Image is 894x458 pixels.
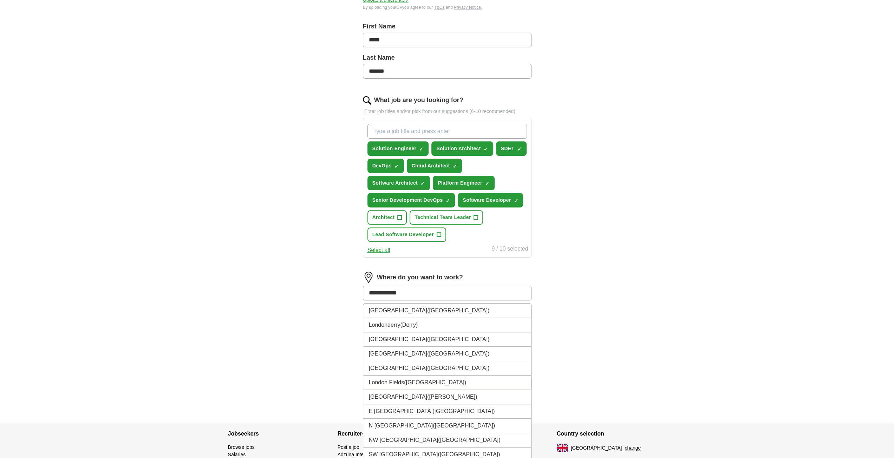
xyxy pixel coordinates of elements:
[452,164,457,169] span: ✓
[445,198,450,204] span: ✓
[363,419,531,433] li: N [GEOGRAPHIC_DATA]
[367,176,430,190] button: Software Architect✓
[458,193,523,207] button: Software Developer✓
[438,437,500,443] span: ([GEOGRAPHIC_DATA])
[363,108,531,115] p: Enter job titles and/or pick from our suggestions (6-10 recommended)
[517,146,521,152] span: ✓
[514,198,518,204] span: ✓
[367,141,429,156] button: Solution Engineer✓
[372,145,417,152] span: Solution Engineer
[363,404,531,419] li: E [GEOGRAPHIC_DATA]
[367,227,446,242] button: Lead Software Developer
[420,181,425,186] span: ✓
[431,141,493,156] button: Solution Architect✓
[625,444,641,452] button: change
[377,273,463,282] label: Where do you want to work?
[454,5,481,10] a: Privacy Notice
[363,347,531,361] li: [GEOGRAPHIC_DATA]
[410,210,483,225] button: Technical Team Leader
[363,272,374,283] img: location.png
[438,179,482,187] span: Platform Engineer
[363,332,531,347] li: [GEOGRAPHIC_DATA]
[363,53,531,62] label: Last Name
[419,146,423,152] span: ✓
[367,193,455,207] button: Senior Development DevOps✓
[374,95,463,105] label: What job are you looking for?
[372,214,395,221] span: Architect
[363,376,531,390] li: London Fields
[372,179,418,187] span: Software Architect
[367,124,527,139] input: Type a job title and press enter
[363,390,531,404] li: [GEOGRAPHIC_DATA]
[338,444,359,450] a: Post a job
[432,408,495,414] span: ([GEOGRAPHIC_DATA])
[427,394,477,400] span: ([PERSON_NAME])
[372,162,392,170] span: DevOps
[438,451,500,457] span: ([GEOGRAPHIC_DATA])
[412,162,450,170] span: Cloud Architect
[372,231,434,238] span: Lead Software Developer
[557,424,666,444] h4: Country selection
[363,22,531,31] label: First Name
[496,141,527,156] button: SDET✓
[491,245,528,254] div: 9 / 10 selected
[400,322,418,328] span: (Derry)
[427,365,489,371] span: ([GEOGRAPHIC_DATA])
[463,197,511,204] span: Software Developer
[436,145,481,152] span: Solution Architect
[367,210,407,225] button: Architect
[407,159,462,173] button: Cloud Architect✓
[427,307,489,313] span: ([GEOGRAPHIC_DATA])
[228,452,246,457] a: Salaries
[427,336,489,342] span: ([GEOGRAPHIC_DATA])
[501,145,515,152] span: SDET
[427,351,489,357] span: ([GEOGRAPHIC_DATA])
[484,146,488,152] span: ✓
[433,176,495,190] button: Platform Engineer✓
[338,452,380,457] a: Adzuna Intelligence
[363,304,531,318] li: [GEOGRAPHIC_DATA]
[363,433,531,447] li: NW [GEOGRAPHIC_DATA]
[228,444,255,450] a: Browse jobs
[367,246,390,254] button: Select all
[367,159,404,173] button: DevOps✓
[363,96,371,105] img: search.png
[404,379,466,385] span: ([GEOGRAPHIC_DATA])
[485,181,489,186] span: ✓
[363,361,531,376] li: [GEOGRAPHIC_DATA]
[415,214,471,221] span: Technical Team Leader
[394,164,399,169] span: ✓
[433,423,495,429] span: ([GEOGRAPHIC_DATA])
[571,444,622,452] span: [GEOGRAPHIC_DATA]
[363,4,531,11] div: By uploading your CV you agree to our and .
[363,318,531,332] li: Londonderry
[372,197,443,204] span: Senior Development DevOps
[434,5,444,10] a: T&Cs
[557,444,568,452] img: UK flag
